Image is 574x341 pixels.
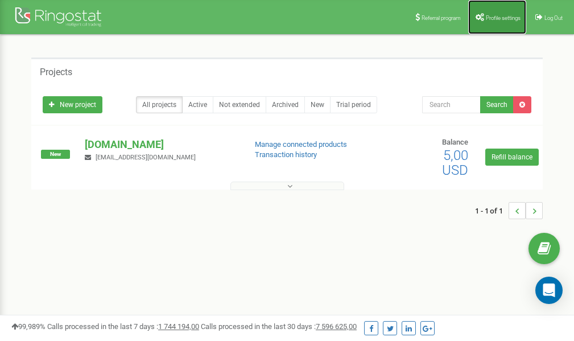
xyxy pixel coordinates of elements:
[442,147,468,178] span: 5,00 USD
[480,96,514,113] button: Search
[535,277,563,304] div: Open Intercom Messenger
[213,96,266,113] a: Not extended
[182,96,213,113] a: Active
[475,202,509,219] span: 1 - 1 of 1
[486,15,521,21] span: Profile settings
[330,96,377,113] a: Trial period
[85,137,236,152] p: [DOMAIN_NAME]
[485,149,539,166] a: Refill balance
[201,322,357,331] span: Calls processed in the last 30 days :
[96,154,196,161] span: [EMAIL_ADDRESS][DOMAIN_NAME]
[475,191,543,231] nav: ...
[255,150,317,159] a: Transaction history
[266,96,305,113] a: Archived
[255,140,347,149] a: Manage connected products
[304,96,331,113] a: New
[544,15,563,21] span: Log Out
[40,67,72,77] h5: Projects
[47,322,199,331] span: Calls processed in the last 7 days :
[316,322,357,331] u: 7 596 625,00
[41,150,70,159] span: New
[422,96,481,113] input: Search
[43,96,102,113] a: New project
[442,138,468,146] span: Balance
[136,96,183,113] a: All projects
[158,322,199,331] u: 1 744 194,00
[11,322,46,331] span: 99,989%
[422,15,461,21] span: Referral program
